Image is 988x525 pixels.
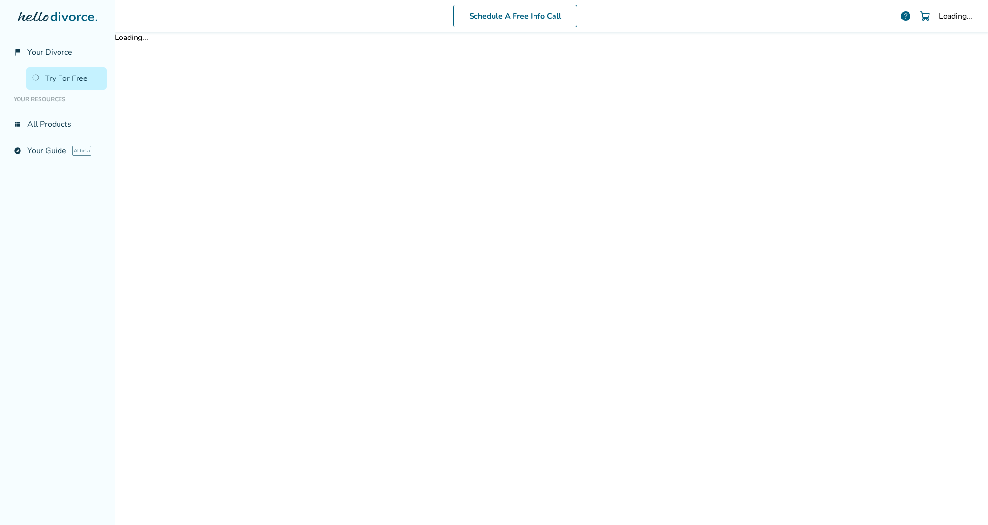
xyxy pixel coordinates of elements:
a: help [900,10,911,22]
span: Your Divorce [27,47,72,58]
span: view_list [14,120,21,128]
a: exploreYour GuideAI beta [8,139,107,162]
a: flag_2Your Divorce [8,41,107,63]
div: Loading... [115,32,988,43]
a: view_listAll Products [8,113,107,136]
a: Schedule A Free Info Call [453,5,577,27]
span: explore [14,147,21,155]
span: AI beta [72,146,91,156]
a: Try For Free [26,67,107,90]
span: flag_2 [14,48,21,56]
img: Cart [919,10,931,22]
li: Your Resources [8,90,107,109]
div: Loading... [939,11,972,21]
